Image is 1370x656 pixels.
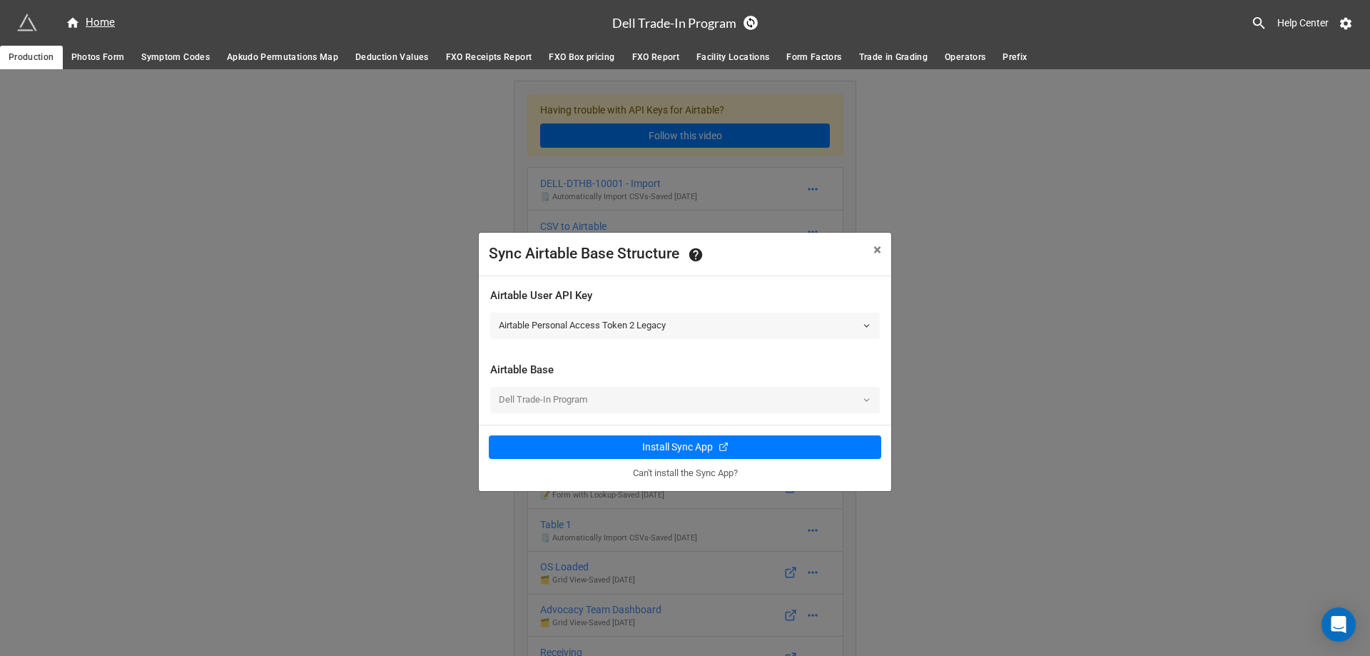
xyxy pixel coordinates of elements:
span: Trade in Grading [859,50,928,65]
span: Apkudo Permutations Map [227,50,338,65]
div: Install Sync App [642,440,713,455]
span: Prefix [1003,50,1027,65]
span: × [873,241,881,258]
span: FXO Report [632,50,680,65]
a: Help Center [1267,10,1339,36]
div: Airtable User API Key [490,288,880,305]
span: Production [9,50,54,65]
span: Photos Form [71,50,125,65]
div: Home [66,14,115,31]
span: Form Factors [786,50,841,65]
a: Airtable Personal Access Token 2 Legacy [490,313,880,338]
span: Operators [945,50,985,65]
a: Sync Base Structure [744,16,758,30]
div: Open Intercom Messenger [1321,607,1356,642]
a: Can't install the Sync App? [633,468,738,478]
span: FXO Receipts Report [446,50,532,65]
span: Symptom Codes [141,50,210,65]
span: Facility Locations [696,50,769,65]
a: Install Sync App [489,435,881,460]
span: Deduction Values [355,50,429,65]
img: miniextensions-icon.73ae0678.png [17,13,37,33]
div: Airtable Base [490,362,880,379]
h3: Dell Trade-In Program [612,16,736,29]
div: Sync Airtable Base Structure [489,243,842,266]
span: FXO Box pricing [549,50,614,65]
